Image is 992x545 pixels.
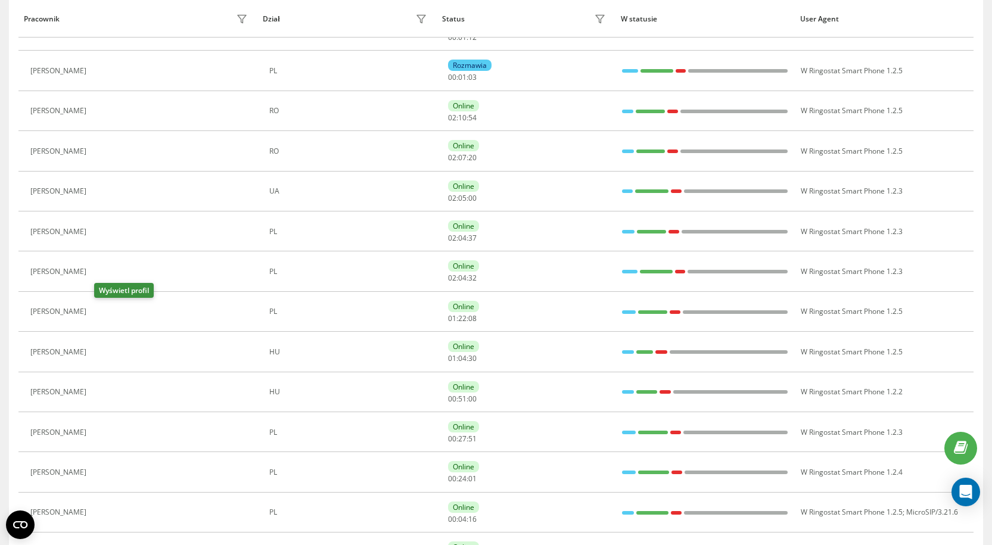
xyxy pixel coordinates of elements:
[458,193,467,203] span: 05
[448,114,477,122] div: : :
[448,100,479,111] div: Online
[468,313,477,323] span: 08
[448,220,479,232] div: Online
[801,467,903,477] span: W Ringostat Smart Phone 1.2.4
[269,228,430,236] div: PL
[621,15,789,23] div: W statusie
[468,353,477,363] span: 30
[269,428,430,437] div: PL
[448,421,479,432] div: Online
[448,314,477,323] div: : :
[30,388,89,396] div: [PERSON_NAME]
[448,273,456,283] span: 02
[448,60,492,71] div: Rozmawia
[801,226,903,236] span: W Ringostat Smart Phone 1.2.3
[448,341,479,352] div: Online
[801,186,903,196] span: W Ringostat Smart Phone 1.2.3
[448,152,456,163] span: 02
[30,107,89,115] div: [PERSON_NAME]
[801,146,903,156] span: W Ringostat Smart Phone 1.2.5
[448,514,456,524] span: 00
[458,394,467,404] span: 51
[800,15,968,23] div: User Agent
[30,67,89,75] div: [PERSON_NAME]
[801,266,903,276] span: W Ringostat Smart Phone 1.2.3
[448,73,477,82] div: : :
[458,233,467,243] span: 04
[448,180,479,192] div: Online
[801,105,903,116] span: W Ringostat Smart Phone 1.2.5
[30,428,89,437] div: [PERSON_NAME]
[6,510,35,539] button: Open CMP widget
[458,152,467,163] span: 07
[448,353,456,363] span: 01
[448,515,477,524] div: : :
[448,194,477,203] div: : :
[448,72,456,82] span: 00
[269,67,430,75] div: PL
[468,193,477,203] span: 00
[801,347,903,357] span: W Ringostat Smart Phone 1.2.5
[269,107,430,115] div: RO
[468,514,477,524] span: 16
[30,508,89,516] div: [PERSON_NAME]
[458,113,467,123] span: 10
[458,273,467,283] span: 04
[448,233,456,243] span: 02
[269,348,430,356] div: HU
[458,514,467,524] span: 04
[448,461,479,472] div: Online
[468,113,477,123] span: 54
[269,187,430,195] div: UA
[448,234,477,242] div: : :
[448,193,456,203] span: 02
[269,508,430,516] div: PL
[468,72,477,82] span: 03
[448,354,477,363] div: : :
[448,313,456,323] span: 01
[24,15,60,23] div: Pracownik
[448,434,456,444] span: 00
[801,427,903,437] span: W Ringostat Smart Phone 1.2.3
[448,301,479,312] div: Online
[448,394,456,404] span: 00
[269,468,430,477] div: PL
[448,113,456,123] span: 02
[906,507,958,517] span: MicroSIP/3.21.6
[30,468,89,477] div: [PERSON_NAME]
[30,187,89,195] div: [PERSON_NAME]
[448,474,456,484] span: 00
[468,273,477,283] span: 32
[30,228,89,236] div: [PERSON_NAME]
[448,274,477,282] div: : :
[468,152,477,163] span: 20
[30,147,89,155] div: [PERSON_NAME]
[448,33,477,42] div: : :
[801,66,903,76] span: W Ringostat Smart Phone 1.2.5
[468,233,477,243] span: 37
[801,387,903,397] span: W Ringostat Smart Phone 1.2.2
[30,267,89,276] div: [PERSON_NAME]
[269,267,430,276] div: PL
[448,395,477,403] div: : :
[458,313,467,323] span: 22
[448,435,477,443] div: : :
[468,474,477,484] span: 01
[269,147,430,155] div: RO
[468,434,477,444] span: 51
[458,474,467,484] span: 24
[94,283,154,298] div: Wyświetl profil
[458,72,467,82] span: 01
[458,353,467,363] span: 04
[442,15,465,23] div: Status
[448,154,477,162] div: : :
[448,260,479,272] div: Online
[801,507,903,517] span: W Ringostat Smart Phone 1.2.5
[458,434,467,444] span: 27
[468,394,477,404] span: 00
[448,381,479,393] div: Online
[269,388,430,396] div: HU
[269,307,430,316] div: PL
[801,306,903,316] span: W Ringostat Smart Phone 1.2.5
[448,140,479,151] div: Online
